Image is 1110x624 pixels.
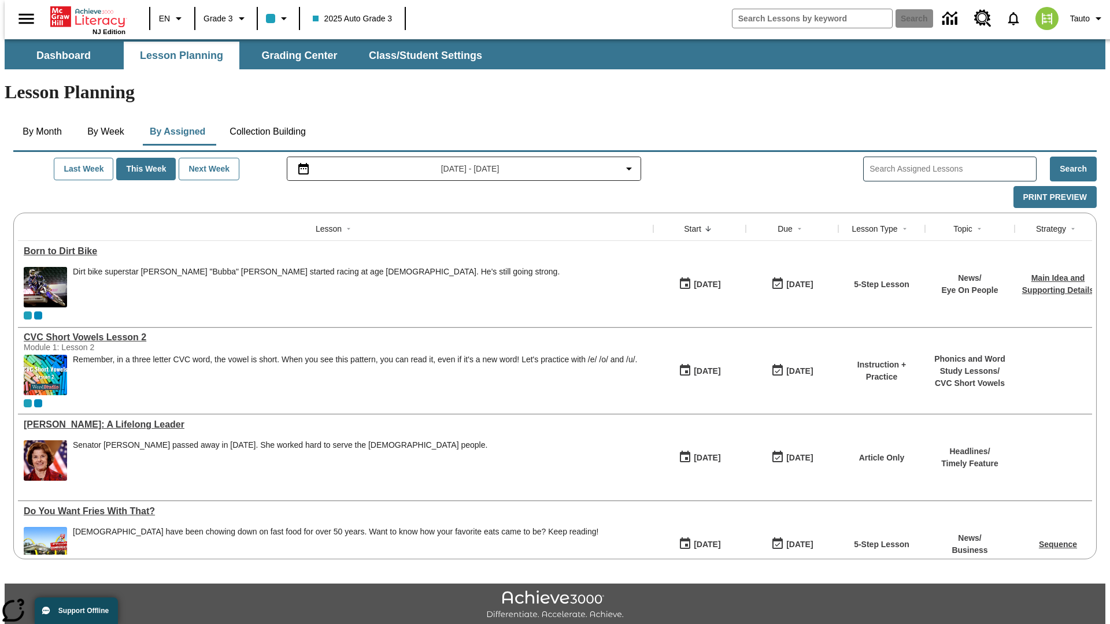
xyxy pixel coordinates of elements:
[342,222,356,236] button: Sort
[622,162,636,176] svg: Collapse Date Range Filter
[159,13,170,25] span: EN
[24,506,647,517] div: Do You Want Fries With That?
[1070,13,1090,25] span: Tauto
[13,118,71,146] button: By Month
[199,8,253,29] button: Grade: Grade 3, Select a grade
[24,332,647,343] a: CVC Short Vowels Lesson 2, Lessons
[24,419,647,430] a: Dianne Feinstein: A Lifelong Leader, Lessons
[1036,223,1066,235] div: Strategy
[931,377,1009,389] p: CVC Short Vowels
[767,533,817,555] button: 09/16/25: Last day the lesson can be accessed
[441,163,499,175] span: [DATE] - [DATE]
[1065,8,1110,29] button: Profile/Settings
[859,452,905,464] p: Article Only
[675,273,724,295] button: 09/16/25: First time the lesson was available
[140,118,214,146] button: By Assigned
[952,544,987,556] p: Business
[854,278,909,291] p: 5-Step Lesson
[313,13,393,25] span: 2025 Auto Grade 3
[24,311,32,320] div: Current Class
[1039,540,1077,549] a: Sequence
[220,118,315,146] button: Collection Building
[1050,157,1097,181] button: Search
[694,277,720,292] div: [DATE]
[869,161,1036,177] input: Search Assigned Lessons
[73,527,598,537] div: [DEMOGRAPHIC_DATA] have been chowing down on fast food for over 50 years. Want to know how your f...
[852,223,897,235] div: Lesson Type
[24,355,67,395] img: CVC Short Vowels Lesson 2.
[967,3,998,34] a: Resource Center, Will open in new tab
[675,447,724,469] button: 09/16/25: First time the lesson was available
[73,355,637,365] p: Remember, in a three letter CVC word, the vowel is short. When you see this pattern, you can read...
[261,8,295,29] button: Class color is light blue. Change class color
[360,42,491,69] button: Class/Student Settings
[316,223,342,235] div: Lesson
[116,158,176,180] button: This Week
[54,158,113,180] button: Last Week
[179,158,239,180] button: Next Week
[778,223,793,235] div: Due
[73,527,598,567] div: Americans have been chowing down on fast food for over 50 years. Want to know how your favorite e...
[786,364,813,378] div: [DATE]
[786,537,813,552] div: [DATE]
[50,4,125,35] div: Home
[1022,273,1094,295] a: Main Idea and Supporting Details
[292,162,637,176] button: Select the date range menu item
[5,81,1105,103] h1: Lesson Planning
[675,360,724,382] button: 09/16/25: First time the lesson was available
[6,42,121,69] button: Dashboard
[972,222,986,236] button: Sort
[898,222,912,236] button: Sort
[24,246,647,257] div: Born to Dirt Bike
[694,537,720,552] div: [DATE]
[154,8,191,29] button: Language: EN, Select a language
[1066,222,1080,236] button: Sort
[24,267,67,307] img: Motocross racer James Stewart flies through the air on his dirt bike.
[24,419,647,430] div: Dianne Feinstein: A Lifelong Leader
[701,222,715,236] button: Sort
[793,222,806,236] button: Sort
[694,451,720,465] div: [DATE]
[854,538,909,551] p: 5-Step Lesson
[786,451,813,465] div: [DATE]
[767,447,817,469] button: 09/16/25: Last day the lesson can be accessed
[24,527,67,567] img: One of the first McDonald's stores, with the iconic red sign and golden arches.
[73,440,487,450] div: Senator [PERSON_NAME] passed away in [DATE]. She worked hard to serve the [DEMOGRAPHIC_DATA] people.
[73,440,487,481] div: Senator Dianne Feinstein passed away in September 2023. She worked hard to serve the American peo...
[786,277,813,292] div: [DATE]
[941,272,998,284] p: News /
[486,590,624,620] img: Achieve3000 Differentiate Accelerate Achieve
[935,3,967,35] a: Data Center
[952,532,987,544] p: News /
[24,343,197,352] div: Module 1: Lesson 2
[34,399,42,407] div: OL 2025 Auto Grade 4
[684,223,701,235] div: Start
[24,440,67,481] img: Senator Dianne Feinstein of California smiles with the U.S. flag behind her.
[203,13,233,25] span: Grade 3
[1028,3,1065,34] button: Select a new avatar
[73,355,637,395] div: Remember, in a three letter CVC word, the vowel is short. When you see this pattern, you can read...
[767,273,817,295] button: 09/16/25: Last day the lesson can be accessed
[24,399,32,407] div: Current Class
[941,458,998,470] p: Timely Feature
[24,246,647,257] a: Born to Dirt Bike, Lessons
[844,359,919,383] p: Instruction + Practice
[73,267,560,307] div: Dirt bike superstar James "Bubba" Stewart started racing at age 4. He's still going strong.
[953,223,972,235] div: Topic
[732,9,892,28] input: search field
[77,118,135,146] button: By Week
[124,42,239,69] button: Lesson Planning
[998,3,1028,34] a: Notifications
[242,42,357,69] button: Grading Center
[34,311,42,320] div: OL 2025 Auto Grade 4
[9,2,43,36] button: Open side menu
[58,607,109,615] span: Support Offline
[1013,186,1097,209] button: Print Preview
